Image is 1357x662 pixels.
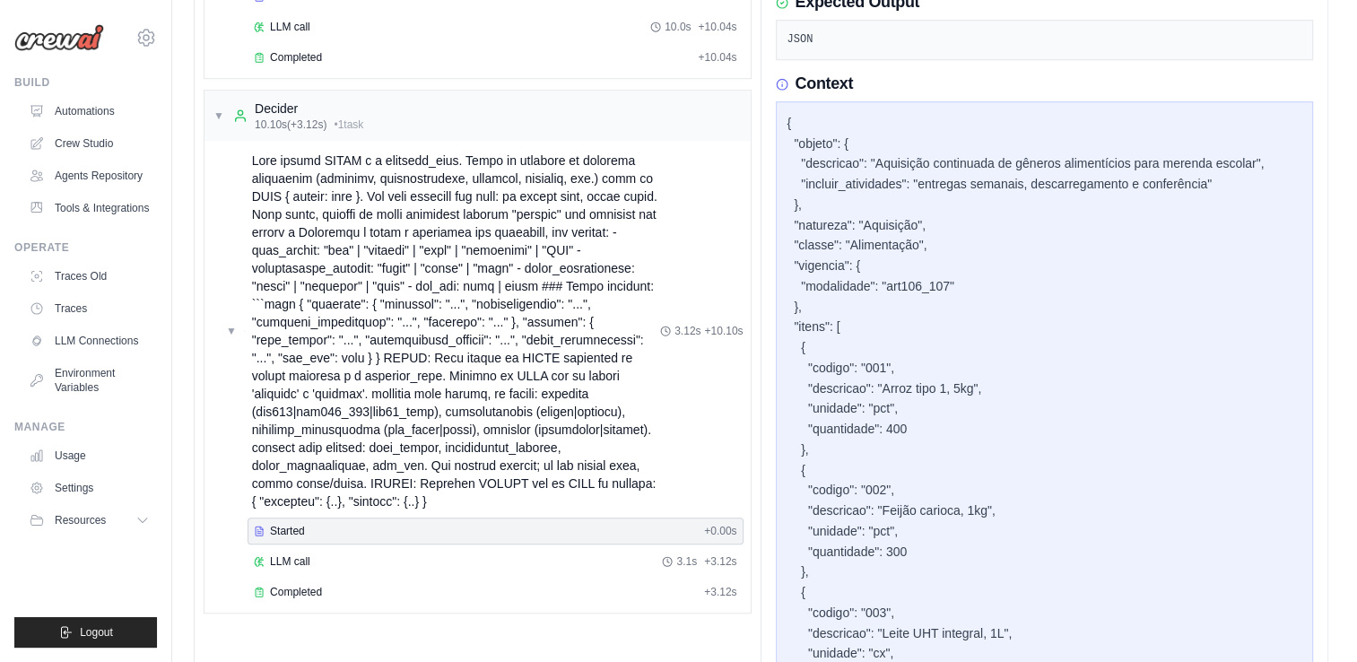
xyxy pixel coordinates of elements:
[704,585,736,599] span: + 3.12s
[255,100,363,118] div: Decider
[14,420,157,434] div: Manage
[270,524,305,538] span: Started
[796,74,853,94] h3: Context
[787,31,1302,49] pre: JSON
[22,294,157,323] a: Traces
[270,585,322,599] span: Completed
[226,324,237,338] span: ▼
[22,129,157,158] a: Crew Studio
[14,617,157,648] button: Logout
[22,359,157,402] a: Environment Variables
[22,161,157,190] a: Agents Repository
[698,50,736,65] span: + 10.04s
[676,554,697,569] span: 3.1s
[665,20,691,34] span: 10.0s
[704,324,743,338] span: + 10.10s
[80,625,113,640] span: Logout
[22,327,157,355] a: LLM Connections
[255,118,326,132] span: 10.10s (+3.12s)
[1267,576,1357,662] iframe: Chat Widget
[1267,576,1357,662] div: Widget de chat
[22,506,157,535] button: Resources
[270,20,310,34] span: LLM call
[22,97,157,126] a: Automations
[252,152,660,510] span: Lore ipsumd SITAM c a elitsedd_eius. Tempo in utlabore et dolorema aliquaenim (adminimv, quisnost...
[14,24,104,51] img: Logo
[22,194,157,222] a: Tools & Integrations
[270,50,322,65] span: Completed
[22,474,157,502] a: Settings
[698,20,736,34] span: + 10.04s
[22,262,157,291] a: Traces Old
[334,118,363,132] span: • 1 task
[674,324,700,338] span: 3.12s
[213,109,224,123] span: ▼
[270,554,310,569] span: LLM call
[14,240,157,255] div: Operate
[55,513,106,527] span: Resources
[22,441,157,470] a: Usage
[14,75,157,90] div: Build
[704,524,736,538] span: + 0.00s
[704,554,736,569] span: + 3.12s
